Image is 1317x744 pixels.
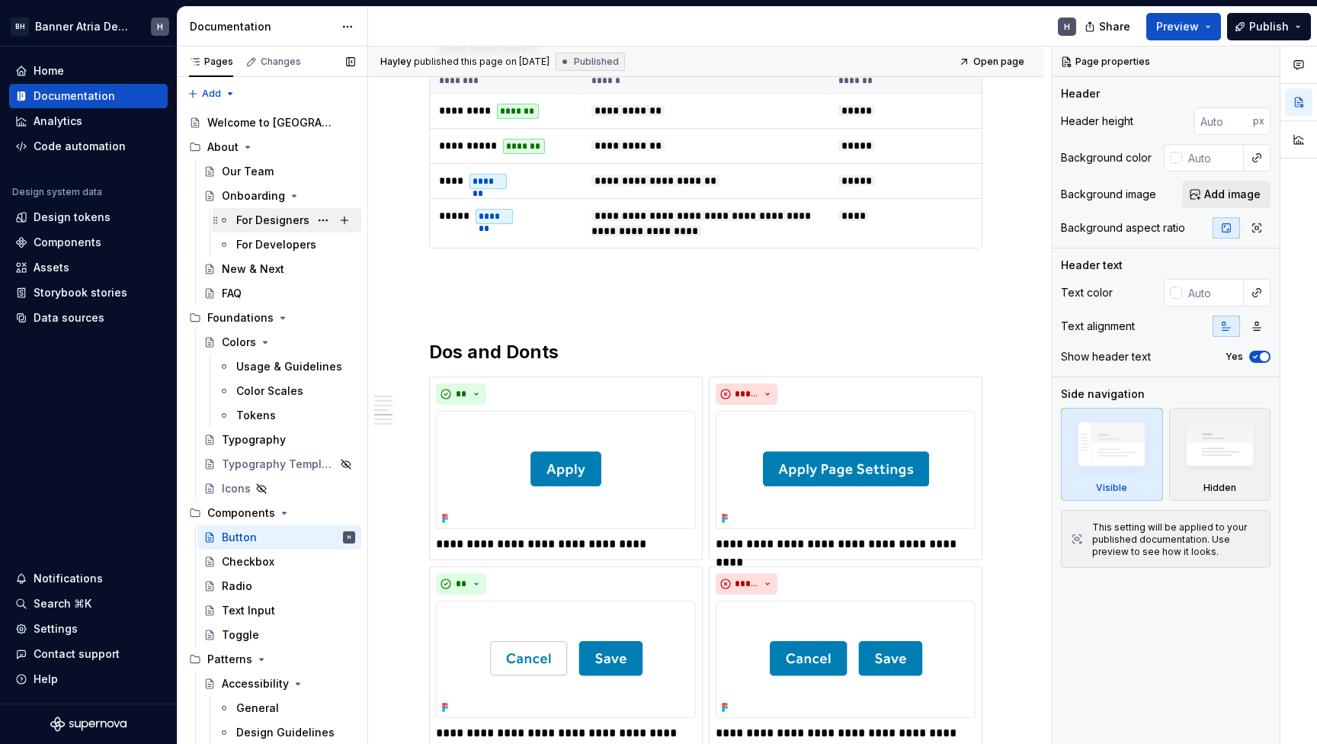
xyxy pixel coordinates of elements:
[1204,187,1261,202] span: Add image
[9,667,168,691] button: Help
[716,601,976,719] img: 7fb2c741-357e-4080-8ac9-8cccd34ce33c.png
[973,56,1024,68] span: Open page
[222,261,284,277] div: New & Next
[9,109,168,133] a: Analytics
[197,623,361,647] a: Toggle
[9,84,168,108] a: Documentation
[1169,408,1271,501] div: Hidden
[9,592,168,616] button: Search ⌘K
[183,111,361,135] a: Welcome to [GEOGRAPHIC_DATA]
[716,411,976,529] img: 350c0b88-7a75-4352-9627-36ec16814a39.png
[222,188,285,204] div: Onboarding
[236,213,309,228] div: For Designers
[1182,181,1271,208] button: Add image
[1194,107,1253,135] input: Auto
[3,10,174,43] button: BHBanner Atria Design SystemH
[197,281,361,306] a: FAQ
[197,525,361,550] a: ButtonH
[1146,13,1221,40] button: Preview
[1061,114,1133,129] div: Header height
[197,330,361,354] a: Colors
[34,621,78,637] div: Settings
[212,696,361,720] a: General
[34,596,91,611] div: Search ⌘K
[222,676,289,691] div: Accessibility
[183,306,361,330] div: Foundations
[197,598,361,623] a: Text Input
[222,432,286,447] div: Typography
[9,230,168,255] a: Components
[1061,187,1156,202] div: Background image
[9,255,168,280] a: Assets
[222,457,335,472] div: Typography Template
[222,554,274,569] div: Checkbox
[1203,482,1236,494] div: Hidden
[157,21,163,33] div: H
[1182,279,1244,306] input: Auto
[236,359,342,374] div: Usage & Guidelines
[414,56,550,68] div: published this page on [DATE]
[348,530,351,545] div: H
[197,452,361,476] a: Typography Template
[380,56,412,68] span: Hayley
[1064,21,1070,33] div: H
[12,186,102,198] div: Design system data
[34,672,58,687] div: Help
[222,579,252,594] div: Radio
[574,56,619,68] span: Published
[197,184,361,208] a: Onboarding
[207,310,274,325] div: Foundations
[183,647,361,672] div: Patterns
[1227,13,1311,40] button: Publish
[1092,521,1261,558] div: This setting will be applied to your published documentation. Use preview to see how it looks.
[1226,351,1243,363] label: Yes
[34,210,111,225] div: Design tokens
[207,139,239,155] div: About
[9,281,168,305] a: Storybook stories
[212,379,361,403] a: Color Scales
[11,18,29,36] div: BH
[34,571,103,586] div: Notifications
[1249,19,1289,34] span: Publish
[197,672,361,696] a: Accessibility
[9,642,168,666] button: Contact support
[190,19,334,34] div: Documentation
[34,646,120,662] div: Contact support
[1253,115,1264,127] p: px
[202,88,221,100] span: Add
[9,205,168,229] a: Design tokens
[222,627,259,643] div: Toggle
[207,115,333,130] div: Welcome to [GEOGRAPHIC_DATA]
[9,617,168,641] a: Settings
[34,139,126,154] div: Code automation
[212,232,361,257] a: For Developers
[1061,86,1100,101] div: Header
[197,550,361,574] a: Checkbox
[34,88,115,104] div: Documentation
[236,701,279,716] div: General
[1061,349,1151,364] div: Show header text
[1061,258,1123,273] div: Header text
[9,59,168,83] a: Home
[236,237,316,252] div: For Developers
[35,19,133,34] div: Banner Atria Design System
[222,603,275,618] div: Text Input
[34,285,127,300] div: Storybook stories
[9,306,168,330] a: Data sources
[197,476,361,501] a: Icons
[1061,386,1145,402] div: Side navigation
[212,354,361,379] a: Usage & Guidelines
[429,340,982,364] h2: Dos and Donts
[183,83,240,104] button: Add
[212,208,361,232] a: For Designers
[34,63,64,79] div: Home
[436,411,696,529] img: c9e85caa-6e88-4265-97d1-09b1b2f94c61.png
[436,601,696,719] img: c7a06ca6-2bef-409b-b42d-7c9f5e0a6b17.png
[34,235,101,250] div: Components
[50,717,127,732] svg: Supernova Logo
[34,260,69,275] div: Assets
[34,310,104,325] div: Data sources
[1061,220,1185,236] div: Background aspect ratio
[207,505,275,521] div: Components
